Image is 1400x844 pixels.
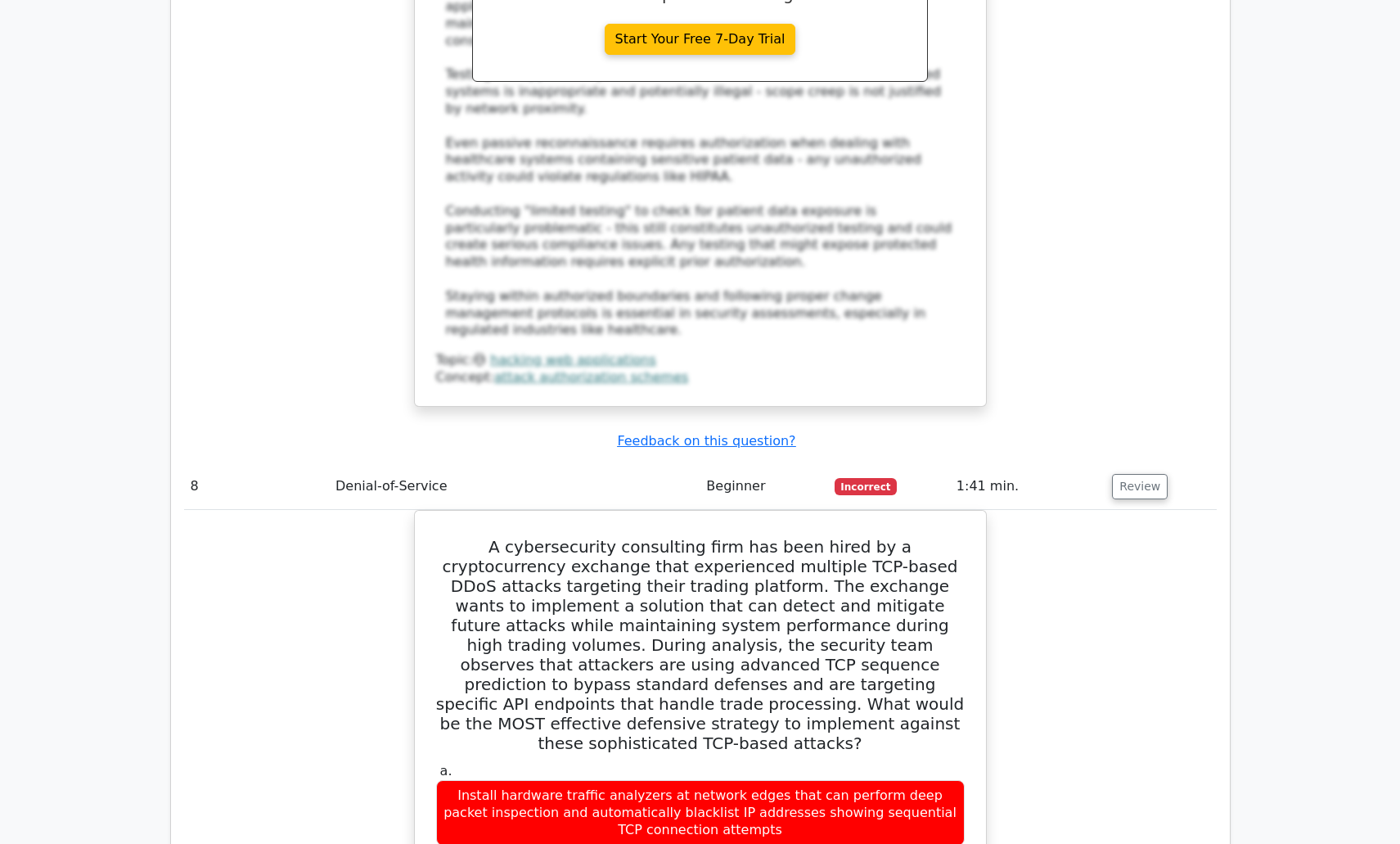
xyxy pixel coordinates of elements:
[835,478,898,494] span: Incorrect
[440,763,452,779] span: a.
[605,24,796,55] a: Start Your Free 7-Day Trial
[700,463,827,510] td: Beginner
[329,463,700,510] td: Denial-of-Service
[436,352,965,369] div: Topic:
[950,463,1105,510] td: 1:41 min.
[436,369,965,386] div: Concept:
[434,537,966,753] h5: A cybersecurity consulting firm has been hired by a cryptocurrency exchange that experienced mult...
[494,369,688,385] a: attack authorization schemes
[1112,474,1168,499] button: Review
[617,433,795,449] a: Feedback on this question?
[184,463,329,510] td: 8
[490,352,656,368] a: hacking web applications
